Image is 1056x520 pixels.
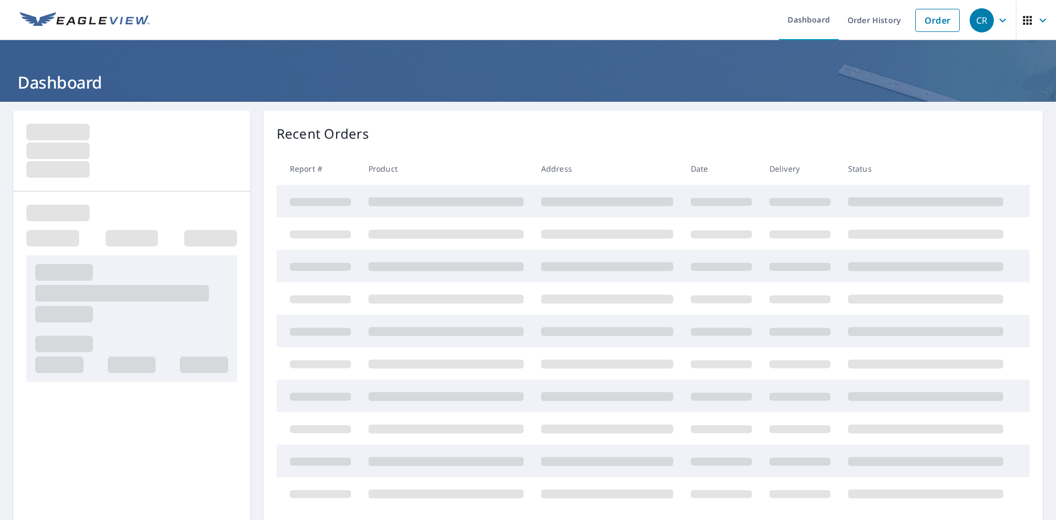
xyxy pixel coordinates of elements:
img: EV Logo [20,12,150,29]
th: Report # [277,152,360,185]
th: Product [360,152,532,185]
p: Recent Orders [277,124,369,144]
th: Delivery [761,152,839,185]
th: Address [532,152,682,185]
div: CR [970,8,994,32]
h1: Dashboard [13,71,1043,94]
th: Date [682,152,761,185]
a: Order [915,9,960,32]
th: Status [839,152,1012,185]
